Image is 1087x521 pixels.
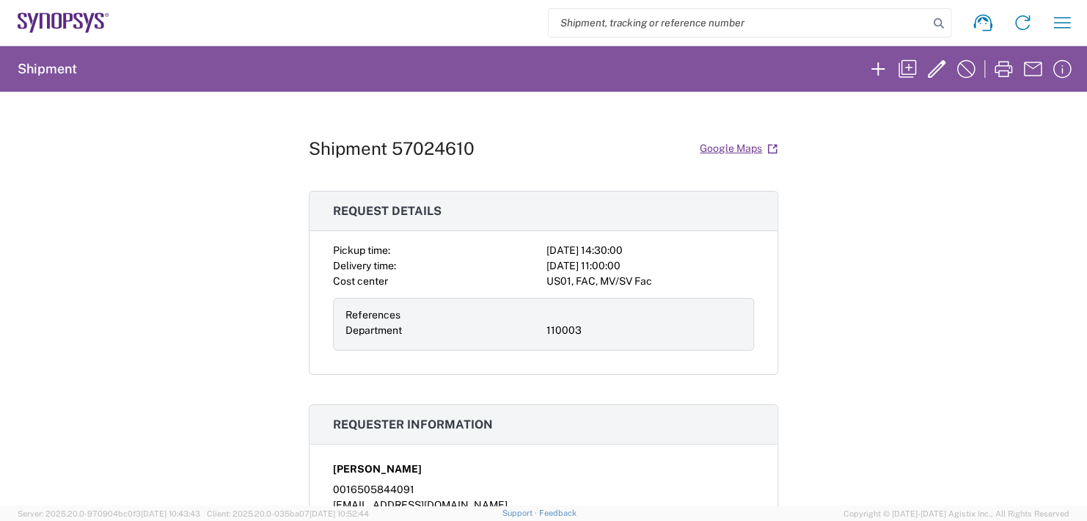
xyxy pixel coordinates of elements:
div: [EMAIL_ADDRESS][DOMAIN_NAME] [333,498,754,513]
div: US01, FAC, MV/SV Fac [546,274,754,289]
div: Department [345,323,541,338]
a: Google Maps [699,136,778,161]
span: Cost center [333,275,388,287]
span: Delivery time: [333,260,396,272]
span: [DATE] 10:43:43 [141,509,200,518]
span: Client: 2025.20.0-035ba07 [207,509,369,518]
span: Server: 2025.20.0-970904bc0f3 [18,509,200,518]
span: Pickup time: [333,244,390,256]
div: [DATE] 11:00:00 [546,258,754,274]
input: Shipment, tracking or reference number [549,9,929,37]
a: Support [502,509,539,517]
h1: Shipment 57024610 [309,138,475,159]
h2: Shipment [18,60,77,78]
span: [PERSON_NAME] [333,462,422,477]
span: References [345,309,400,321]
div: 110003 [546,323,742,338]
span: Requester information [333,418,493,431]
a: Feedback [539,509,577,517]
div: 0016505844091 [333,482,754,498]
span: Copyright © [DATE]-[DATE] Agistix Inc., All Rights Reserved [843,507,1069,520]
span: [DATE] 10:52:44 [310,509,369,518]
span: Request details [333,204,442,218]
div: [DATE] 14:30:00 [546,243,754,258]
